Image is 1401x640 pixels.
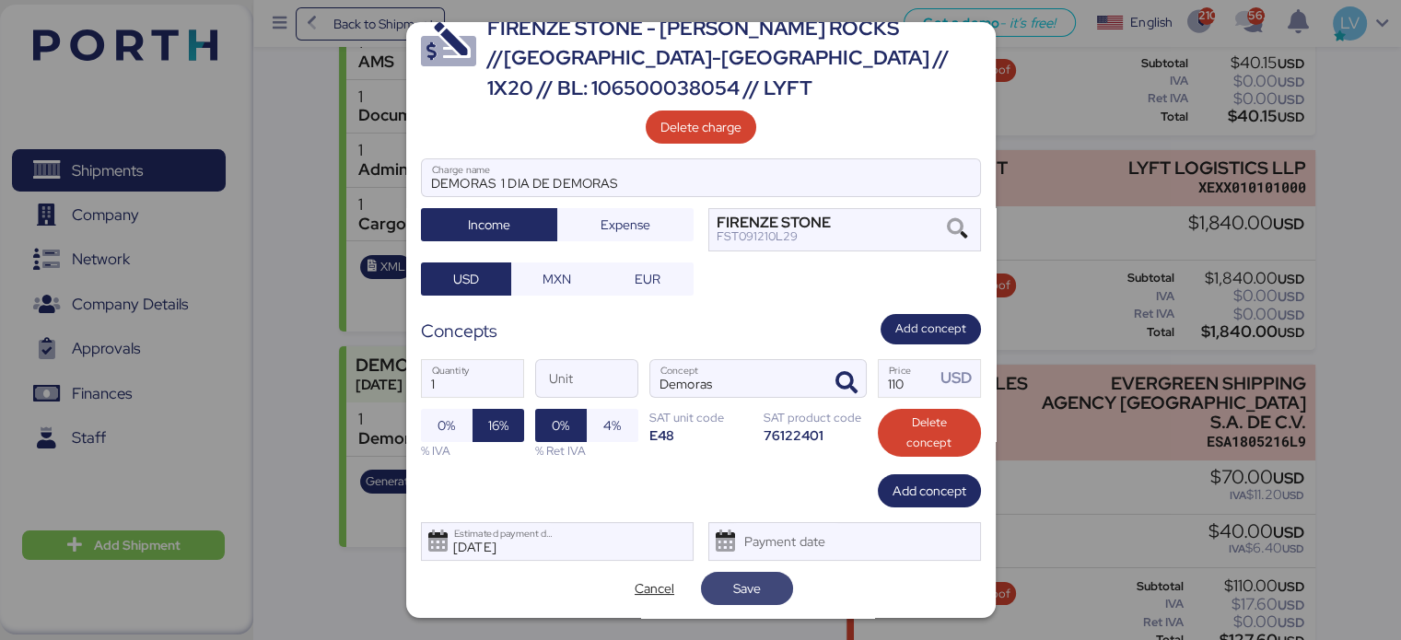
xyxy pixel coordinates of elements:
button: Add concept [878,474,981,507]
span: 0% [438,414,455,436]
span: Add concept [895,319,966,339]
span: Add concept [893,480,966,502]
div: SAT product code [764,409,867,426]
span: MXN [543,268,571,290]
button: Save [701,572,793,605]
span: Delete concept [893,413,966,453]
div: E48 [649,426,753,444]
button: Income [421,208,557,241]
span: Cancel [635,577,674,599]
button: Expense [557,208,694,241]
div: Concepts [421,318,497,344]
span: Save [733,577,761,599]
div: FST091210L29 [717,230,831,243]
button: 0% [421,409,473,442]
div: % IVA [421,442,524,460]
button: EUR [602,262,694,296]
input: Unit [536,360,637,397]
input: Quantity [422,360,523,397]
button: Delete charge [646,111,756,144]
input: Price [879,360,936,397]
span: 0% [552,414,569,436]
input: Concept [650,360,822,397]
input: Charge name [422,159,980,196]
span: EUR [635,268,660,290]
span: Delete charge [660,116,741,138]
span: 4% [603,414,621,436]
span: Income [468,214,510,236]
div: SAT unit code [649,409,753,426]
div: FIRENZE STONE - [PERSON_NAME] ROCKS //[GEOGRAPHIC_DATA]-[GEOGRAPHIC_DATA] // 1X20 // BL: 10650003... [487,14,981,103]
button: Add concept [881,314,981,344]
button: MXN [511,262,602,296]
button: 4% [587,409,638,442]
button: 16% [473,409,524,442]
button: USD [421,262,512,296]
span: 16% [488,414,508,436]
div: USD [940,367,979,390]
button: Delete concept [878,409,981,457]
button: 0% [535,409,587,442]
button: Cancel [609,572,701,605]
button: ConceptConcept [827,364,866,402]
span: Expense [601,214,650,236]
span: USD [453,268,479,290]
div: FIRENZE STONE [717,216,831,229]
div: 76122401 [764,426,867,444]
div: % Ret IVA [535,442,638,460]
